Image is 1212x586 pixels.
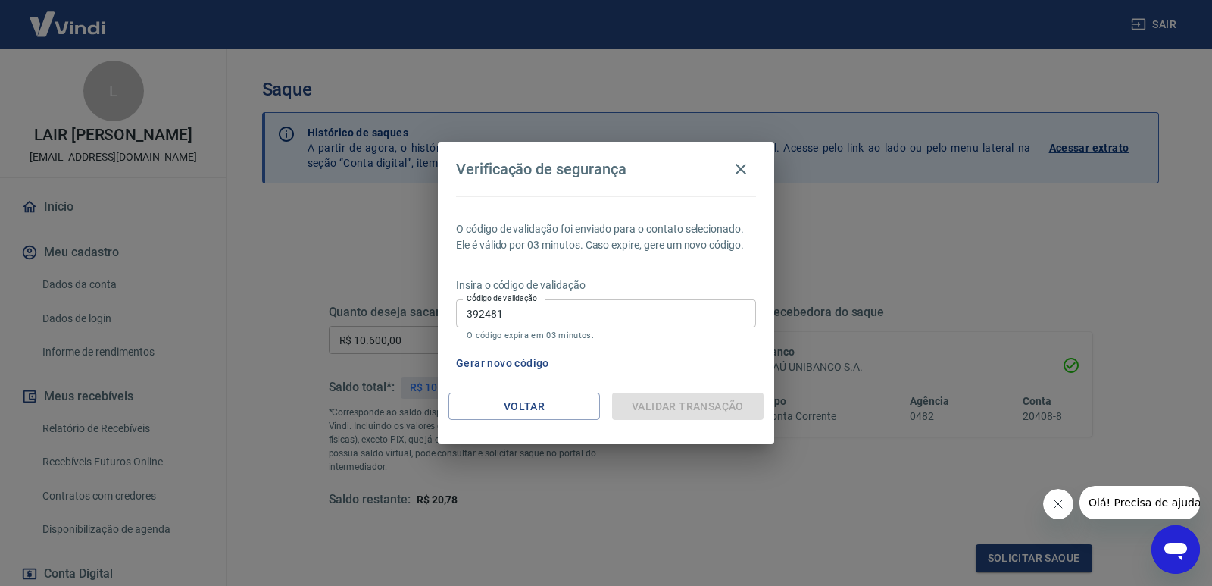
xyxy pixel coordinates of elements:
[467,293,537,304] label: Código de validação
[456,221,756,253] p: O código de validação foi enviado para o contato selecionado. Ele é válido por 03 minutos. Caso e...
[1079,486,1200,519] iframe: Mensagem da empresa
[1043,489,1073,519] iframe: Fechar mensagem
[1151,525,1200,574] iframe: Botão para abrir a janela de mensagens
[9,11,127,23] span: Olá! Precisa de ajuda?
[448,393,600,421] button: Voltar
[467,331,745,340] p: O código expira em 03 minutos.
[456,160,626,178] h4: Verificação de segurança
[456,277,756,293] p: Insira o código de validação
[450,349,555,378] button: Gerar novo código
